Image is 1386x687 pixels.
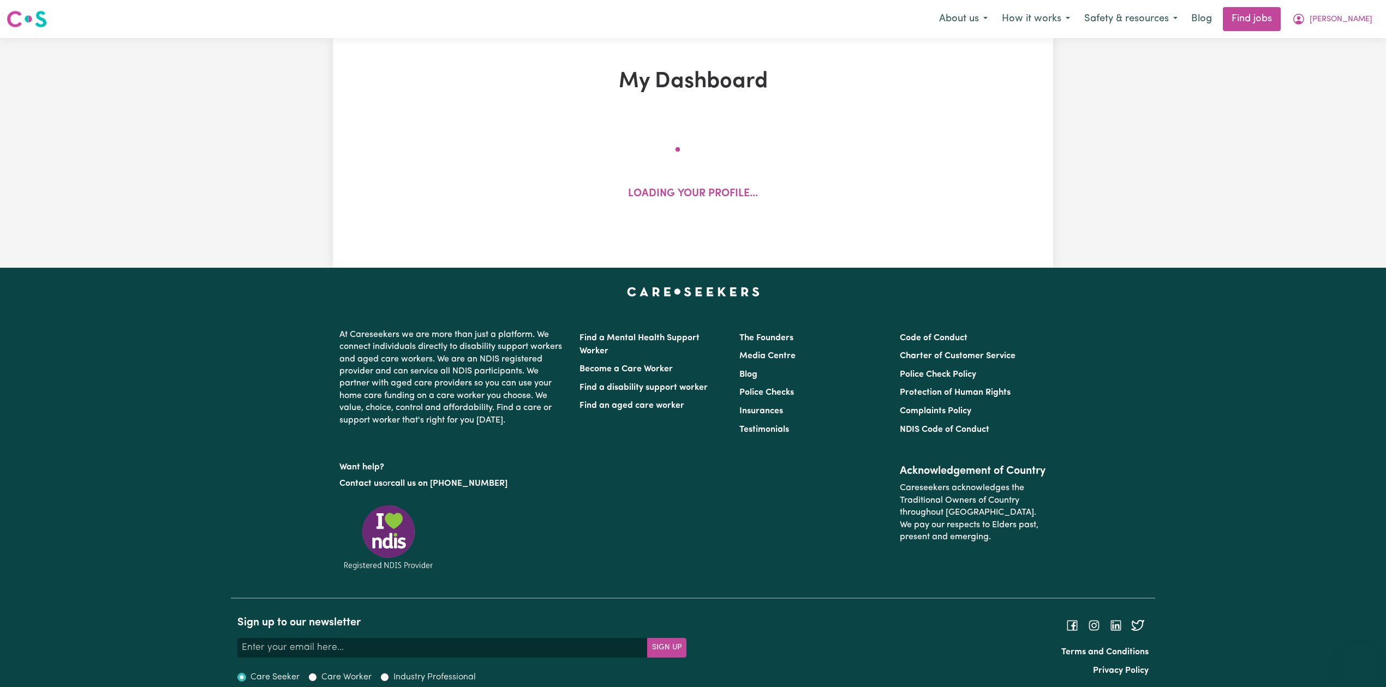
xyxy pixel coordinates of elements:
a: call us on [PHONE_NUMBER] [391,479,507,488]
p: Careseekers acknowledges the Traditional Owners of Country throughout [GEOGRAPHIC_DATA]. We pay o... [900,478,1047,547]
a: Careseekers home page [627,287,760,296]
label: Industry Professional [393,671,476,684]
input: Enter your email here... [237,638,648,658]
label: Care Seeker [250,671,300,684]
a: Protection of Human Rights [900,388,1011,397]
a: Contact us [339,479,383,488]
h2: Sign up to our newsletter [237,616,686,629]
a: Follow Careseekers on LinkedIn [1109,621,1122,630]
a: Follow Careseekers on Facebook [1066,621,1079,630]
a: Media Centre [739,352,796,360]
a: Follow Careseekers on Instagram [1088,621,1101,630]
a: Follow Careseekers on Twitter [1131,621,1144,630]
button: My Account [1285,8,1379,31]
a: NDIS Code of Conduct [900,425,989,434]
button: About us [932,8,995,31]
a: Police Checks [739,388,794,397]
a: The Founders [739,334,793,342]
a: Insurances [739,407,783,415]
button: How it works [995,8,1077,31]
a: Blog [1185,7,1218,31]
a: Careseekers logo [7,7,47,32]
img: Careseekers logo [7,9,47,29]
a: Privacy Policy [1093,666,1149,675]
a: Testimonials [739,425,789,434]
button: Safety & resources [1077,8,1185,31]
p: Want help? [339,457,566,473]
a: Code of Conduct [900,334,967,342]
label: Care Worker [321,671,372,684]
a: Find jobs [1223,7,1281,31]
p: or [339,473,566,494]
h2: Acknowledgement of Country [900,465,1047,478]
a: Blog [739,370,757,379]
a: Find an aged care worker [580,401,684,410]
a: Complaints Policy [900,407,971,415]
a: Charter of Customer Service [900,352,1015,360]
a: Find a Mental Health Support Worker [580,334,700,355]
a: Terms and Conditions [1061,648,1149,656]
button: Subscribe [647,638,686,658]
a: Police Check Policy [900,370,976,379]
p: Loading your profile... [628,186,758,202]
span: [PERSON_NAME] [1310,14,1372,26]
img: Registered NDIS provider [339,503,438,571]
h1: My Dashboard [459,69,927,95]
a: Find a disability support worker [580,383,708,392]
a: Become a Care Worker [580,365,673,373]
p: At Careseekers we are more than just a platform. We connect individuals directly to disability su... [339,324,566,431]
iframe: Button to launch messaging window [1342,643,1377,678]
